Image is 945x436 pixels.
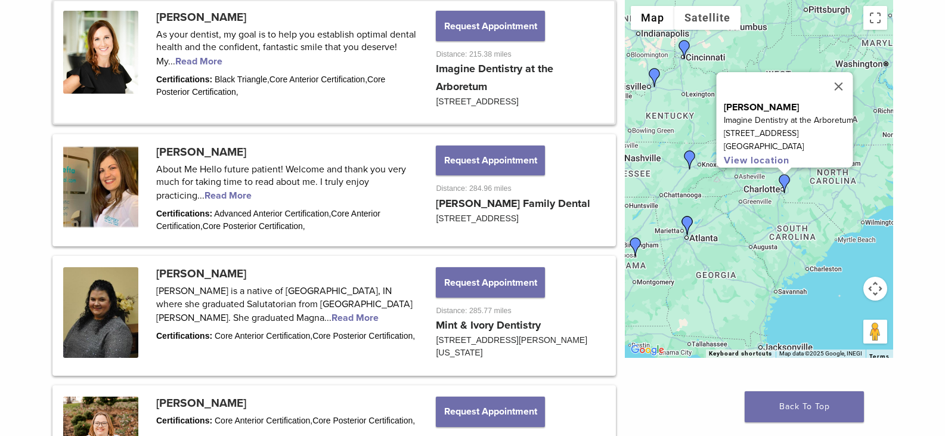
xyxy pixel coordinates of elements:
[824,72,853,101] button: Close
[436,397,544,426] button: Request Appointment
[436,11,544,41] button: Request Appointment
[723,127,853,140] p: [STREET_ADDRESS]
[436,267,544,297] button: Request Appointment
[631,6,674,30] button: Show street map
[626,237,645,256] div: Dr. Christopher Salmon
[863,320,887,344] button: Drag Pegman onto the map to open Street View
[869,353,890,360] a: Terms
[723,140,853,153] p: [GEOGRAPHIC_DATA]
[779,350,862,357] span: Map data ©2025 Google, INEGI
[745,391,864,422] a: Back To Top
[628,342,667,358] img: Google
[863,6,887,30] button: Toggle fullscreen view
[607,191,626,211] div: Dr. Steven Leach
[645,68,664,87] div: Dr. Tina Lefta
[675,40,694,59] div: Dr. Angela Arlinghaus
[678,216,697,235] div: Dr. Skip Dolt
[674,6,740,30] button: Show satellite imagery
[436,146,544,175] button: Request Appointment
[723,154,789,166] a: View location
[628,342,667,358] a: Open this area in Google Maps (opens a new window)
[723,114,853,127] p: Imagine Dentistry at the Arboretum
[775,174,794,193] div: Dr. Ann Coambs
[863,277,887,301] button: Map camera controls
[680,150,699,169] div: Dr. Jeffrey Beeler
[723,101,853,114] p: [PERSON_NAME]
[709,350,772,358] button: Keyboard shortcuts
